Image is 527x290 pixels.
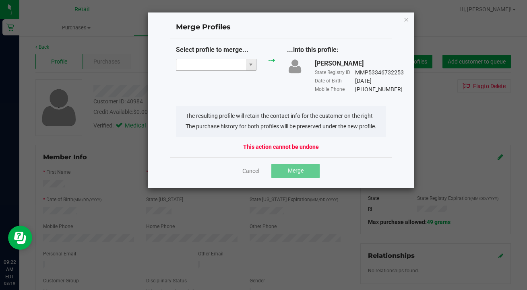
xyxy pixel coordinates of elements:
[355,68,404,77] div: MMP53346732253
[315,59,364,68] div: [PERSON_NAME]
[271,164,320,178] button: Merge
[269,59,275,62] img: green_arrow.svg
[287,59,303,74] img: user-icon.png
[355,85,403,94] div: [PHONE_NUMBER]
[288,167,304,174] span: Merge
[315,69,355,76] div: State Registry ID
[315,86,355,93] div: Mobile Phone
[287,46,339,53] span: ...into this profile:
[315,77,355,84] div: Date of Birth
[8,226,32,250] iframe: Resource center
[176,46,248,53] span: Select profile to merge...
[186,112,376,120] li: The resulting profile will retain the contact info for the customer on the right
[186,122,376,131] li: The purchase history for both profiles will be preserved under the new profile.
[243,143,319,151] strong: This action cannot be undone
[176,59,246,70] input: NO DATA FOUND
[403,14,409,24] button: Close
[355,77,372,85] div: [DATE]
[176,22,386,33] h4: Merge Profiles
[242,167,259,175] a: Cancel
